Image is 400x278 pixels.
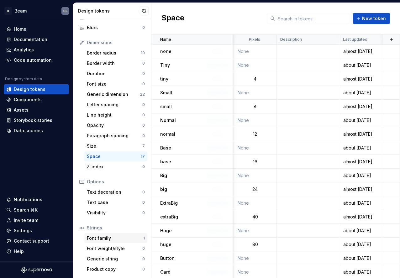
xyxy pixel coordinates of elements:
div: Space [87,153,141,160]
div: Contact support [14,238,49,244]
td: None [234,58,276,72]
div: 0 [142,81,145,87]
div: about [DATE] [339,228,382,234]
div: Text case [87,199,142,206]
div: about [DATE] [339,90,382,96]
div: 7 [142,144,145,149]
div: Help [14,248,24,254]
div: Font size [87,81,142,87]
p: Card [160,269,171,275]
a: Invite team [4,215,69,225]
div: Storybook stories [14,117,52,123]
a: Font family1 [84,233,147,243]
p: Pixels [249,37,260,42]
div: 0 [142,267,145,272]
button: New token [353,13,390,24]
div: 0 [142,113,145,118]
a: Data sources [4,126,69,136]
p: small [160,103,172,110]
div: Search ⌘K [14,207,38,213]
div: 17 [141,154,145,159]
div: about [DATE] [339,269,382,275]
div: Design system data [5,76,42,81]
p: Last updated [343,37,367,42]
td: None [234,45,276,58]
div: 80 [234,241,276,248]
a: Settings [4,226,69,236]
div: Line height [87,112,142,118]
a: Font size0 [84,79,147,89]
td: None [234,169,276,182]
td: None [234,113,276,127]
p: Description [280,37,302,42]
input: Search in tokens... [275,13,349,24]
div: 0 [142,190,145,195]
td: None [234,86,276,100]
p: Huge [160,228,172,234]
a: Size7 [84,141,147,151]
div: 10 [141,50,145,55]
a: Code automation [4,55,69,65]
p: Big [160,172,167,179]
div: Design tokens [14,86,45,92]
div: Paragraph spacing [87,133,142,139]
div: Settings [14,228,32,234]
div: almost [DATE] [339,48,382,55]
a: Storybook stories [4,115,69,125]
a: Home [4,24,69,34]
div: Font weight/style [87,245,142,252]
a: Paragraph spacing0 [84,131,147,141]
p: Button [160,255,175,261]
div: 4 [234,76,276,82]
div: 24 [234,186,276,192]
p: extraBig [160,214,178,220]
div: BF [63,8,67,13]
div: 40 [234,214,276,220]
a: Product copy0 [84,264,147,274]
a: Blurs0 [77,23,147,33]
div: 1 [143,236,145,241]
div: Analytics [14,47,34,53]
a: Supernova Logo [21,267,52,273]
div: almost [DATE] [339,131,382,137]
p: Tiny [160,62,170,68]
div: Options [87,179,145,185]
div: Data sources [14,128,43,134]
a: Line height0 [84,110,147,120]
div: almost [DATE] [339,159,382,165]
p: normal [160,131,175,137]
td: None [234,141,276,155]
div: 22 [140,92,145,97]
div: 0 [142,61,145,66]
div: Text decoration [87,189,142,195]
p: base [160,159,171,165]
div: 12 [234,131,276,137]
a: Letter spacing0 [84,100,147,110]
div: 0 [142,200,145,205]
div: Opacity [87,122,142,129]
div: Components [14,97,42,103]
div: almost [DATE] [339,186,382,192]
div: Border width [87,60,142,66]
div: Invite team [14,217,38,223]
a: Generic dimension22 [84,89,147,99]
div: almost [DATE] [339,214,382,220]
p: big [160,186,167,192]
div: Beam [14,8,27,14]
p: Small [160,90,172,96]
div: 16 [234,159,276,165]
div: Product copy [87,266,142,272]
div: B [4,7,12,15]
div: about [DATE] [339,172,382,179]
div: 0 [142,71,145,76]
div: Z-index [87,164,142,170]
p: Name [160,37,171,42]
a: Border radius10 [84,48,147,58]
a: Design tokens [4,84,69,94]
p: none [160,48,171,55]
div: Documentation [14,36,47,43]
a: Text case0 [84,197,147,207]
div: Dimensions [87,39,145,46]
button: Contact support [4,236,69,246]
a: Analytics [4,45,69,55]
